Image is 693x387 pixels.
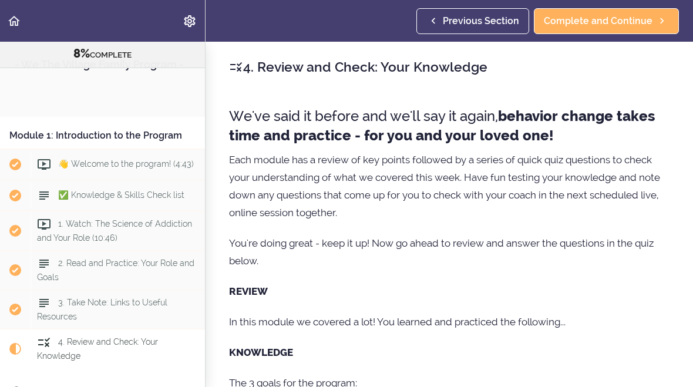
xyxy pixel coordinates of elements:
[73,46,90,60] span: 8%
[229,313,670,331] p: In this module we covered a lot! You learned and practiced the following...
[416,8,529,34] a: Previous Section
[229,57,670,77] h2: 4. Review and Check: Your Knowledge
[534,8,679,34] a: Complete and Continue
[229,285,268,297] strong: REVIEW
[37,337,158,360] span: 4. Review and Check: Your Knowledge
[37,219,192,242] span: 1. Watch: The Science of Addiction and Your Role (10:46)
[443,14,519,28] span: Previous Section
[229,151,670,221] p: Each module has a review of key points followed by a series of quick quiz questions to check your...
[229,106,670,145] h3: We've said it before and we'll say it again,
[37,298,167,321] span: 3. Take Note: Links to Useful Resources
[229,234,670,270] p: You're doing great - keep it up! Now go ahead to review and answer the questions in the quiz below.
[229,346,293,358] strong: KNOWLEDGE
[7,14,21,28] svg: Back to course curriculum
[544,14,652,28] span: Complete and Continue
[15,46,190,62] div: COMPLETE
[37,258,194,281] span: 2. Read and Practice: Your Role and Goals
[183,14,197,28] svg: Settings Menu
[58,190,184,200] span: ✅ Knowledge & Skills Check list
[58,159,194,169] span: 👋 Welcome to the program! (4:43)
